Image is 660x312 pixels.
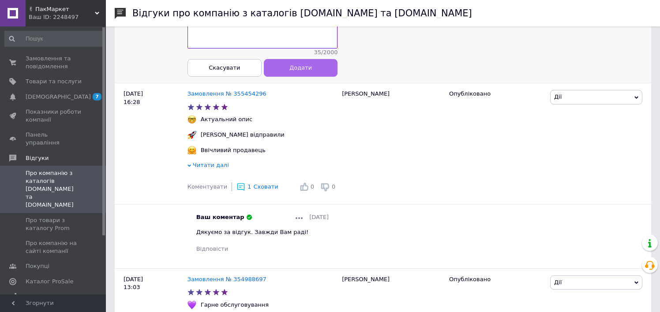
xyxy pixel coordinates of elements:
span: Читати далі [193,162,229,168]
span: Скасувати [209,64,240,71]
span: 1 [247,183,251,190]
span: [DATE] [309,213,329,221]
div: Актуальний опис [199,115,255,123]
span: Дії [554,93,562,100]
span: Про товари з каталогу Prom [26,216,82,232]
span: 0 [311,183,314,190]
div: 1Сховати [236,182,278,191]
h1: Відгуки про компанію з каталогів [DOMAIN_NAME] та [DOMAIN_NAME] [132,8,472,19]
span: 7 [93,93,101,100]
span: Відповісти [196,245,228,252]
div: Опубліковано [449,275,544,283]
span: Додати [289,64,312,71]
span: Дякуємо за відгук. Завжди Вам раді! [196,229,309,235]
span: Відгуки [26,154,49,162]
span: 0 [332,183,335,190]
span: 35 / 2000 [314,48,337,56]
div: Читати далі [187,161,337,171]
span: Замовлення та повідомлення [26,55,82,71]
div: [DATE] 16:28 [115,83,187,269]
textarea: Дякуємо за відгук. Завжди Вам раді! [187,15,337,48]
a: Замовлення № 354988697 [187,276,266,282]
div: [PERSON_NAME] відправили [199,131,287,139]
span: Каталог ProSale [26,278,73,286]
button: Скасувати [187,59,262,76]
img: :nerd_face: [187,115,196,124]
span: Ваш коментар [196,213,244,221]
div: Коментувати [187,183,227,191]
div: Гарне обслуговування [199,301,271,309]
img: :hugging_face: [187,146,196,155]
span: Про компанію на сайті компанії [26,239,82,255]
div: Відповісти [196,245,228,253]
img: :purple_heart: [187,301,196,309]
div: [PERSON_NAME] [337,83,445,269]
button: Додати [263,59,337,76]
span: ✌ ПакМаркет [29,5,95,13]
span: Панель управління [26,131,82,147]
span: Аналітика [26,293,56,301]
span: Покупці [26,262,49,270]
span: Дії [554,279,562,286]
div: Опубліковано [449,90,544,98]
img: :rocket: [187,130,196,139]
span: Про компанію з каталогів [DOMAIN_NAME] та [DOMAIN_NAME] [26,169,82,209]
div: Ваш ID: 2248497 [29,13,106,21]
span: Товари та послуги [26,78,82,85]
span: Коментувати [187,183,227,190]
span: [DEMOGRAPHIC_DATA] [26,93,91,101]
a: Замовлення № 355454296 [187,90,266,97]
input: Пошук [4,31,104,47]
div: Ввічливий продавець [199,146,268,154]
span: Сховати [253,183,278,190]
span: Показники роботи компанії [26,108,82,124]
